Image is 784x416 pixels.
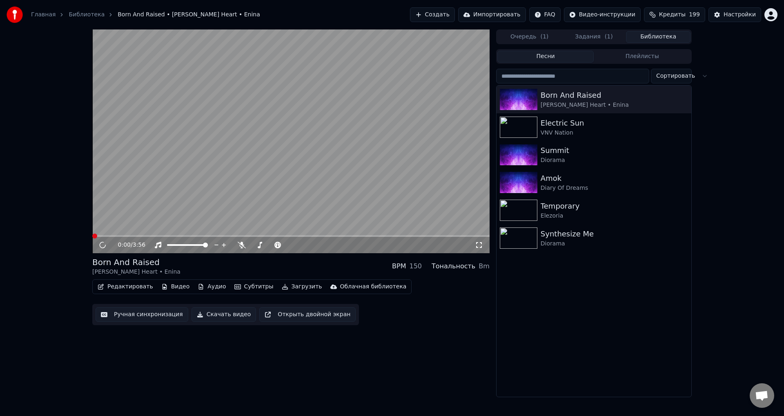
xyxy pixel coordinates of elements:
div: Облачная библиотека [340,283,407,291]
div: 150 [409,261,422,271]
button: Кредиты199 [644,7,705,22]
div: Summit [541,145,688,156]
div: Diorama [541,240,688,248]
div: Diorama [541,156,688,164]
div: [PERSON_NAME] Heart • Enina [92,268,180,276]
button: Загрузить [278,281,325,292]
button: Задания [562,31,626,43]
img: youka [7,7,23,23]
span: Born And Raised • [PERSON_NAME] Heart • Enina [118,11,260,19]
button: Плейлисты [594,51,690,63]
button: Открыть двойной экран [259,307,356,322]
div: Тональность [432,261,475,271]
button: FAQ [529,7,561,22]
span: ( 1 ) [605,33,613,41]
div: Открытый чат [750,383,774,408]
div: Amok [541,173,688,184]
div: Electric Sun [541,117,688,129]
div: Temporary [541,200,688,212]
div: [PERSON_NAME] Heart • Enina [541,101,688,109]
button: Библиотека [626,31,690,43]
button: Аудио [194,281,229,292]
button: Очередь [497,31,562,43]
span: Сортировать [656,72,695,80]
span: 199 [689,11,700,19]
button: Песни [497,51,594,63]
span: 3:56 [133,241,145,249]
div: Настройки [724,11,756,19]
button: Субтитры [231,281,277,292]
a: Библиотека [69,11,105,19]
div: BPM [392,261,406,271]
button: Настройки [708,7,761,22]
div: VNV Nation [541,129,688,137]
span: Кредиты [659,11,686,19]
div: Born And Raised [92,256,180,268]
div: Bm [479,261,490,271]
nav: breadcrumb [31,11,260,19]
button: Редактировать [94,281,156,292]
button: Ручная синхронизация [96,307,188,322]
button: Видео-инструкции [564,7,641,22]
div: Born And Raised [541,90,688,101]
span: ( 1 ) [540,33,548,41]
div: Diary Of Dreams [541,184,688,192]
a: Главная [31,11,56,19]
button: Скачать видео [192,307,256,322]
div: Synthesize Me [541,228,688,240]
button: Создать [410,7,455,22]
div: / [118,241,138,249]
button: Видео [158,281,193,292]
span: 0:00 [118,241,131,249]
button: Импортировать [458,7,526,22]
div: Elezoria [541,212,688,220]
